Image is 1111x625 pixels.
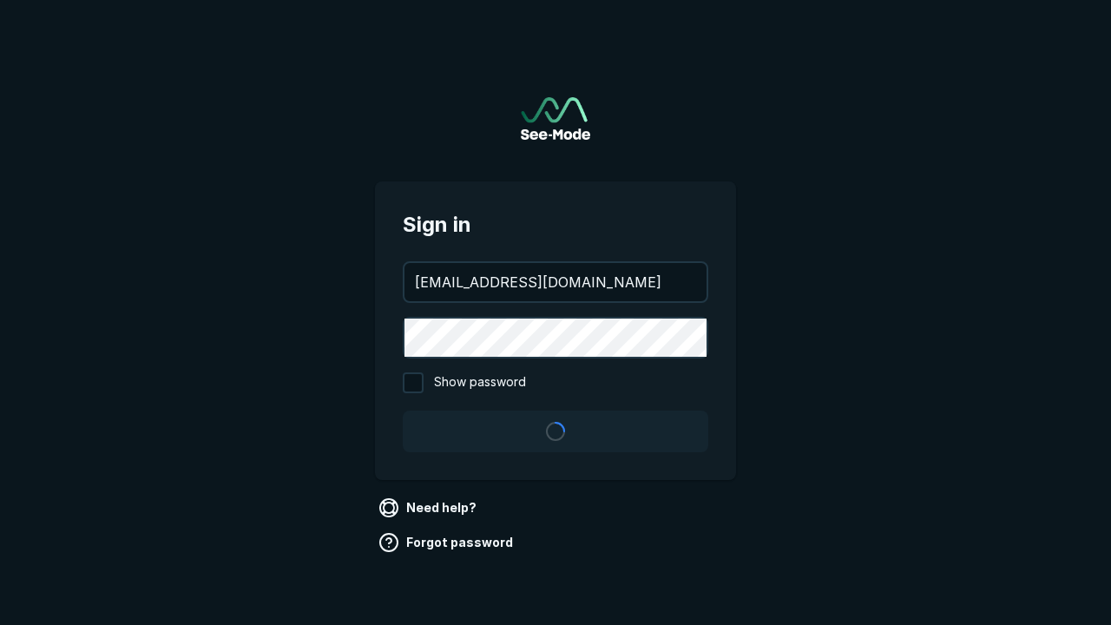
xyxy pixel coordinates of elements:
span: Show password [434,372,526,393]
a: Go to sign in [521,97,590,140]
img: See-Mode Logo [521,97,590,140]
input: your@email.com [404,263,707,301]
a: Forgot password [375,529,520,556]
span: Sign in [403,209,708,240]
a: Need help? [375,494,483,522]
